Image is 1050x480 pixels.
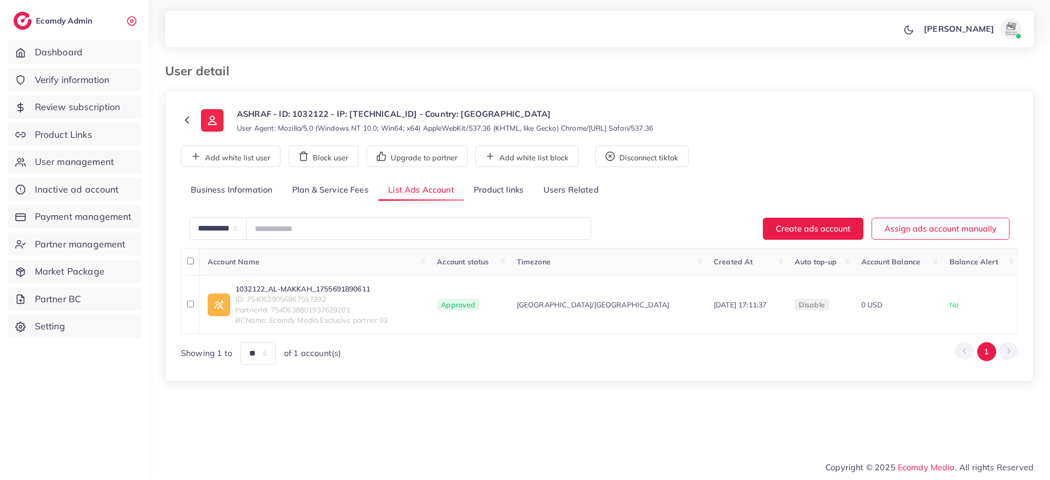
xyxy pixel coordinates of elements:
a: Setting [8,315,141,338]
button: Add white list user [181,145,280,167]
img: logo [13,12,32,30]
span: disable [799,300,825,309]
span: Timezone [517,257,551,266]
a: Partner management [8,233,141,256]
span: PartnerId: 7540638801937629201 [235,305,388,315]
a: [PERSON_NAME]avatar [918,18,1025,39]
span: User management [35,155,114,169]
a: Market Package [8,260,141,283]
button: Add white list block [475,145,579,167]
span: Setting [35,320,65,333]
span: Review subscription [35,100,120,114]
a: Users Related [533,179,608,201]
button: Assign ads account manually [872,218,1009,240]
a: 1032122_AL-MAKKAH_1755691890611 [235,284,388,294]
span: Payment management [35,210,132,223]
span: Auto top-up [795,257,837,266]
p: [PERSON_NAME] [924,23,994,35]
span: [DATE] 17:11:37 [714,300,766,309]
button: Go to page 1 [977,342,996,361]
h2: Ecomdy Admin [36,16,95,26]
a: User management [8,150,141,174]
span: Account status [437,257,489,266]
span: Inactive ad account [35,183,119,196]
button: Upgrade to partner [367,145,468,167]
a: Business Information [181,179,282,201]
img: ic-user-info.36bf1079.svg [201,109,224,132]
span: [GEOGRAPHIC_DATA]/[GEOGRAPHIC_DATA] [517,300,670,310]
h3: User detail [165,64,237,78]
span: Showing 1 to [181,347,232,359]
span: No [950,300,959,309]
a: List Ads Account [378,179,464,201]
span: Partner management [35,238,126,251]
a: Plan & Service Fees [282,179,378,201]
span: Account Name [208,257,259,266]
img: ic-ad-info.7fc67b75.svg [208,294,230,316]
span: Product Links [35,128,92,141]
span: , All rights Reserved [955,461,1034,473]
button: Block user [289,145,358,167]
a: logoEcomdy Admin [13,12,95,30]
span: Verify information [35,73,110,87]
a: Partner BC [8,287,141,311]
button: Disconnect tiktok [595,145,689,167]
img: avatar [1001,18,1021,39]
span: Copyright © 2025 [825,461,1034,473]
p: ASHRAF - ID: 1032122 - IP: [TECHNICAL_ID] - Country: [GEOGRAPHIC_DATA] [237,108,653,120]
button: Create ads account [763,218,863,240]
span: 0 USD [861,300,883,309]
span: Dashboard [35,46,83,59]
a: Product links [464,179,533,201]
span: Account Balance [861,257,920,266]
a: Verify information [8,68,141,92]
ul: Pagination [955,342,1018,361]
span: BCName: Ecomdy Media Exclusive partner 03 [235,315,388,325]
a: Product Links [8,123,141,147]
span: of 1 account(s) [284,347,341,359]
a: Inactive ad account [8,178,141,201]
span: Balance Alert [950,257,998,266]
a: Dashboard [8,40,141,64]
a: Payment management [8,205,141,228]
span: Created At [714,257,753,266]
a: Ecomdy Media [898,462,955,472]
span: Market Package [35,265,105,278]
span: Partner BC [35,293,82,306]
span: ID: 7540639056867557392 [235,294,388,304]
small: User Agent: Mozilla/5.0 (Windows NT 10.0; Win64; x64) AppleWebKit/537.36 (KHTML, like Gecko) Chro... [237,123,653,133]
span: Approved [437,299,479,311]
a: Review subscription [8,95,141,119]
